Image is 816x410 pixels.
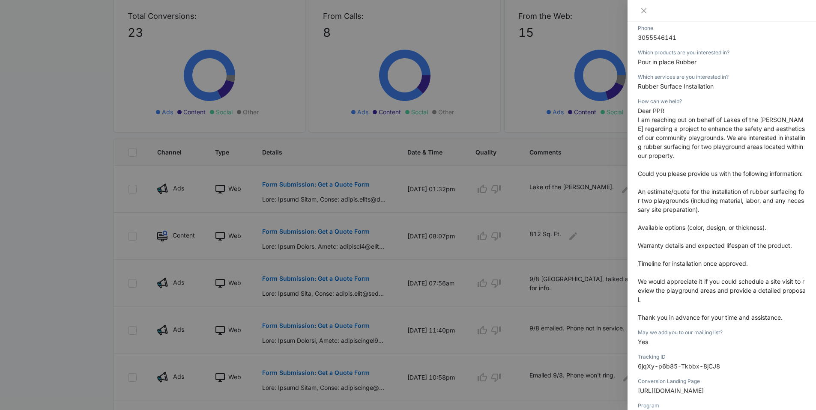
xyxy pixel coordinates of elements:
div: Program [638,402,806,410]
span: I am reaching out on behalf of Lakes of the [PERSON_NAME] regarding a project to enhance the safe... [638,116,805,159]
span: Warranty details and expected lifespan of the product. [638,242,792,249]
span: Dear PPR [638,107,664,114]
div: Conversion Landing Page [638,377,806,385]
div: Which services are you interested in? [638,73,806,81]
span: Timeline for installation once approved. [638,260,748,267]
div: Phone [638,24,806,32]
div: Tracking ID [638,353,806,361]
span: 6jqXy-p6b85-Tkbbx-8jCJ8 [638,362,720,370]
span: 3055546141 [638,34,676,41]
span: An estimate/quote for the installation of rubber surfacing for two playgrounds (including materia... [638,188,804,213]
span: Pour in place Rubber [638,58,696,65]
div: How can we help? [638,98,806,105]
span: Thank you in advance for your time and assistance. [638,314,783,321]
span: Could you please provide us with the following information: [638,170,803,177]
span: Yes [638,338,648,345]
div: Which products are you interested in? [638,49,806,56]
span: close [640,7,647,14]
button: Close [638,7,650,15]
div: May we add you to our mailing list? [638,329,806,336]
span: We would appreciate it if you could schedule a site visit to review the playground areas and prov... [638,278,806,303]
span: Available options (color, design, or thickness). [638,224,766,231]
span: [URL][DOMAIN_NAME] [638,387,704,394]
span: Rubber Surface Installation [638,83,714,90]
